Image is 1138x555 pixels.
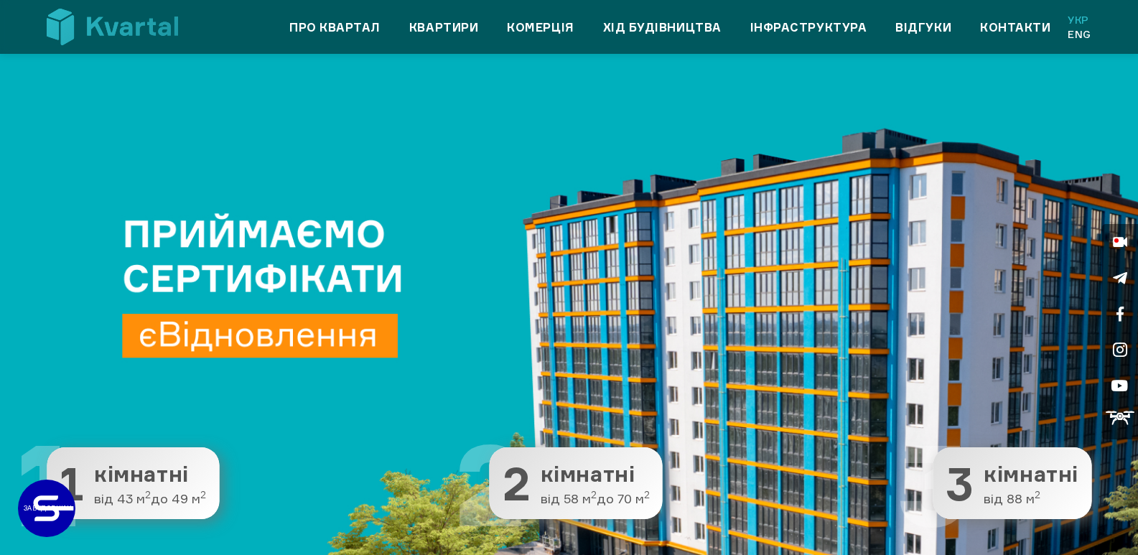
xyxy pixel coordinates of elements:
a: ЗАБУДОВНИК [18,480,75,537]
a: Комерція [507,19,574,36]
a: Eng [1068,27,1091,42]
span: 1 [60,460,84,506]
button: 3 3 кімнатні від 88 м2 [933,447,1091,519]
a: Інфраструктура [750,19,867,36]
button: 2 2 кімнатні від 58 м2до 70 м2 [490,447,663,519]
a: Хід будівництва [603,19,722,36]
span: 2 [503,460,531,506]
span: від 88 м [984,492,1078,506]
text: ЗАБУДОВНИК [24,504,72,512]
sup: 2 [644,489,650,500]
a: Відгуки [895,19,951,36]
span: кімнатні [94,462,206,486]
sup: 2 [1035,489,1040,500]
sup: 2 [591,489,597,500]
a: Квартири [409,19,478,36]
span: від 43 м до 49 м [94,492,206,506]
span: 3 [946,460,974,506]
sup: 2 [145,489,151,500]
span: кімнатні [541,462,650,486]
a: Укр [1068,13,1091,27]
span: кімнатні [984,462,1078,486]
button: 1 1 кімнатні від 43 м2до 49 м2 [47,447,219,519]
img: Kvartal [47,9,178,45]
span: від 58 м до 70 м [541,492,650,506]
a: Контакти [980,19,1050,36]
a: Про квартал [289,19,381,36]
sup: 2 [200,489,206,500]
